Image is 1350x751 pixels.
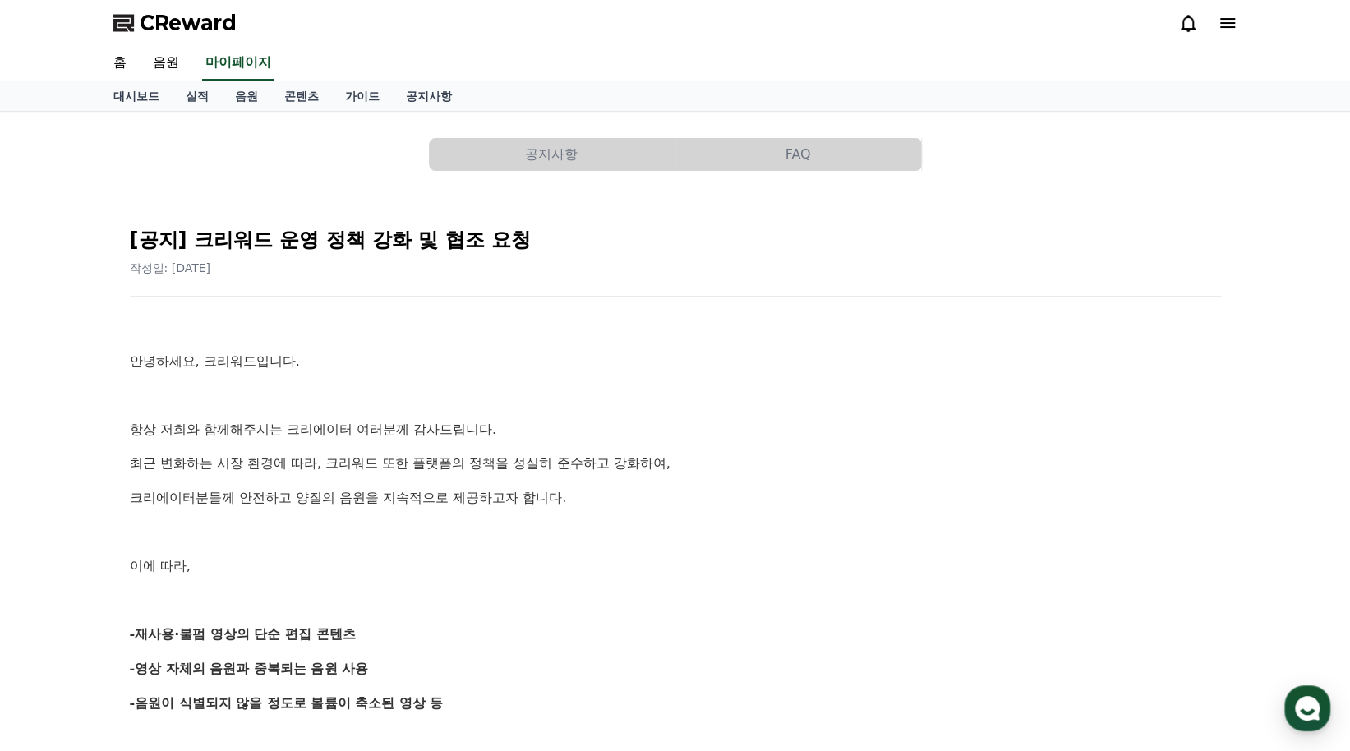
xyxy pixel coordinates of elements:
button: 공지사항 [429,138,675,171]
span: CReward [140,10,237,36]
strong: -영상 자체의 음원과 중복되는 음원 사용 [130,661,369,676]
a: 음원 [222,81,271,111]
strong: -재사용·불펌 영상의 단순 편집 콘텐츠 [130,626,356,642]
a: 설정 [212,521,316,562]
a: 홈 [5,521,108,562]
a: 음원 [140,46,192,81]
strong: -음원이 식별되지 않을 정도로 볼륨이 축소된 영상 등 [130,695,444,711]
a: 콘텐츠 [271,81,332,111]
a: 가이드 [332,81,393,111]
span: 홈 [52,546,62,559]
a: 대시보드 [100,81,173,111]
a: CReward [113,10,237,36]
a: 대화 [108,521,212,562]
span: 작성일: [DATE] [130,261,211,274]
a: 홈 [100,46,140,81]
a: 공지사항 [393,81,465,111]
p: 이에 따라, [130,555,1221,577]
span: 대화 [150,546,170,560]
p: 안녕하세요, 크리워드입니다. [130,351,1221,372]
a: 마이페이지 [202,46,274,81]
button: FAQ [675,138,921,171]
span: 설정 [254,546,274,559]
a: 공지사항 [429,138,675,171]
p: 최근 변화하는 시장 환경에 따라, 크리워드 또한 플랫폼의 정책을 성실히 준수하고 강화하여, [130,453,1221,474]
a: FAQ [675,138,922,171]
h2: [공지] 크리워드 운영 정책 강화 및 협조 요청 [130,227,1221,253]
a: 실적 [173,81,222,111]
p: 항상 저희와 함께해주시는 크리에이터 여러분께 감사드립니다. [130,419,1221,440]
p: 크리에이터분들께 안전하고 양질의 음원을 지속적으로 제공하고자 합니다. [130,487,1221,509]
